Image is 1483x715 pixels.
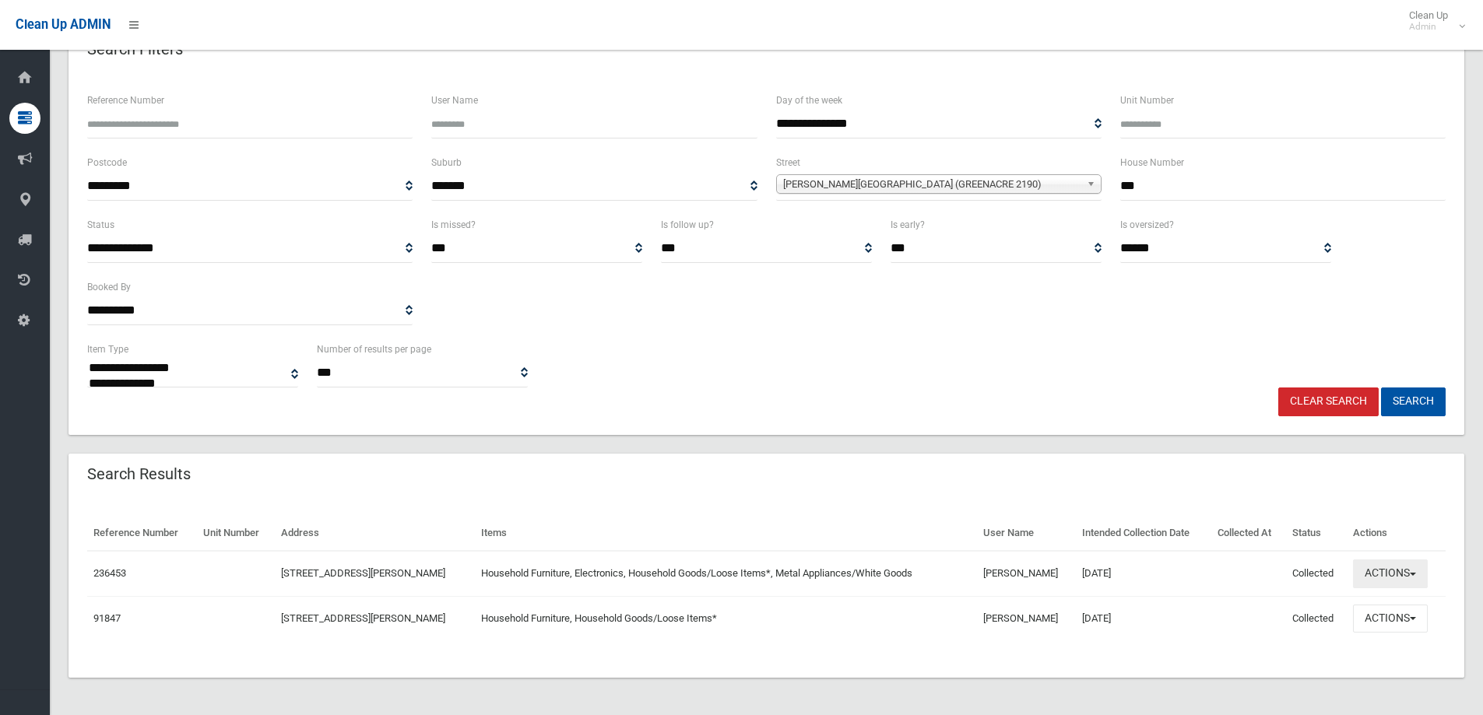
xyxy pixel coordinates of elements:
[197,516,275,551] th: Unit Number
[475,551,977,596] td: Household Furniture, Electronics, Household Goods/Loose Items*, Metal Appliances/White Goods
[977,596,1076,640] td: [PERSON_NAME]
[87,92,164,109] label: Reference Number
[1381,387,1446,416] button: Search
[431,216,476,233] label: Is missed?
[1211,516,1286,551] th: Collected At
[93,567,126,579] a: 236453
[317,341,431,358] label: Number of results per page
[87,279,131,296] label: Booked By
[16,17,111,32] span: Clean Up ADMIN
[275,516,475,551] th: Address
[891,216,925,233] label: Is early?
[281,567,445,579] a: [STREET_ADDRESS][PERSON_NAME]
[475,516,977,551] th: Items
[783,175,1081,194] span: [PERSON_NAME][GEOGRAPHIC_DATA] (GREENACRE 2190)
[1278,387,1379,416] a: Clear Search
[93,612,121,624] a: 91847
[431,92,478,109] label: User Name
[1120,216,1174,233] label: Is oversized?
[87,154,127,171] label: Postcode
[87,341,128,358] label: Item Type
[1286,551,1347,596] td: Collected
[1286,596,1347,640] td: Collected
[1120,154,1184,171] label: House Number
[776,92,842,109] label: Day of the week
[977,551,1076,596] td: [PERSON_NAME]
[776,154,800,171] label: Street
[1409,21,1448,33] small: Admin
[1076,516,1211,551] th: Intended Collection Date
[1286,516,1347,551] th: Status
[1076,596,1211,640] td: [DATE]
[977,516,1076,551] th: User Name
[475,596,977,640] td: Household Furniture, Household Goods/Loose Items*
[1076,551,1211,596] td: [DATE]
[1353,605,1428,633] button: Actions
[1353,559,1428,588] button: Actions
[661,216,714,233] label: Is follow up?
[281,612,445,624] a: [STREET_ADDRESS][PERSON_NAME]
[87,516,197,551] th: Reference Number
[87,216,114,233] label: Status
[431,154,462,171] label: Suburb
[69,459,209,489] header: Search Results
[1401,9,1464,33] span: Clean Up
[1347,516,1446,551] th: Actions
[1120,92,1174,109] label: Unit Number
